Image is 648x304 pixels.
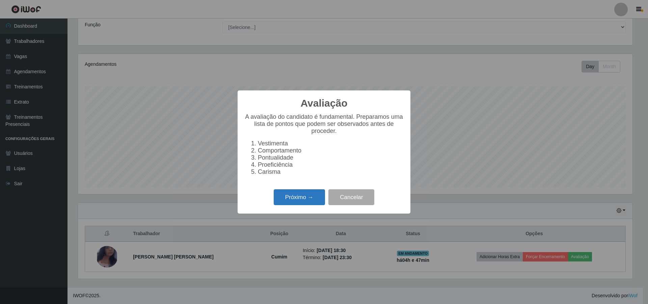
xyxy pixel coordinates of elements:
li: Carisma [258,168,404,175]
button: Próximo → [274,189,325,205]
li: Pontualidade [258,154,404,161]
p: A avaliação do candidato é fundamental. Preparamos uma lista de pontos que podem ser observados a... [244,113,404,135]
li: Proeficiência [258,161,404,168]
button: Cancelar [328,189,374,205]
h2: Avaliação [301,97,348,109]
li: Comportamento [258,147,404,154]
li: Vestimenta [258,140,404,147]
